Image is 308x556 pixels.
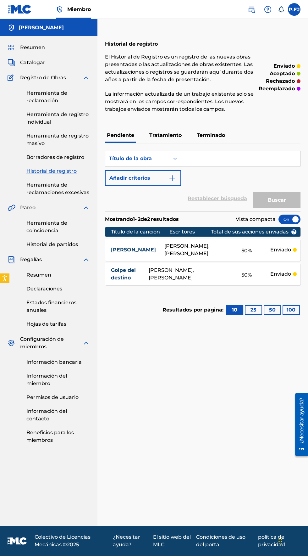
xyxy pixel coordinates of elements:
[26,372,90,387] a: Información del miembro
[277,526,308,556] div: Widget de chat
[245,3,258,16] a: Búsqueda pública
[26,111,90,126] a: Herramienta de registro individual
[26,167,90,175] a: Historial de registro
[266,78,295,84] font: rechazado
[169,229,195,235] font: Escritores
[164,243,210,256] font: [PERSON_NAME], [PERSON_NAME]
[8,44,15,51] img: Resumen
[26,219,90,234] a: Herramienta de coincidencia
[26,394,79,400] font: Permisos de usuario
[250,307,256,313] font: 25
[26,271,90,279] a: Resumen
[8,5,32,14] img: Logotipo del MLC
[26,286,62,292] font: Declaraciones
[248,6,255,13] img: buscar
[135,216,137,222] font: -
[105,54,253,82] font: El Historial de Registro es un registro de las nuevas obras presentadas o las actualizaciones de ...
[273,63,295,69] font: enviado
[149,132,182,138] font: Tratamiento
[26,394,90,401] a: Permisos de usuario
[270,271,291,277] font: Enviado
[113,533,149,548] a: ¿Necesitar ayuda?
[140,216,147,222] font: de
[168,174,176,182] img: 9d2ae6d4665cec9f34b9.svg
[19,24,64,31] h5: ELIEZER GONZÁLEZ ROLDÁN
[283,305,300,315] button: 100
[138,216,140,222] font: 2
[105,170,181,186] button: Añadir criterios
[20,256,42,262] font: Regalías
[149,267,194,281] font: [PERSON_NAME], [PERSON_NAME]
[26,154,90,161] a: Borradores de registro
[8,59,15,66] img: Catalogar
[270,247,291,253] font: Enviado
[8,204,15,211] img: Pareo
[8,339,15,347] img: Configuración de miembros
[82,339,90,347] img: expandir
[26,220,67,233] font: Herramienta de coincidencia
[26,133,89,146] font: Herramienta de registro masivo
[111,247,156,253] font: [PERSON_NAME]
[26,181,90,196] a: Herramienta de reclamaciones excesivas
[26,285,90,293] a: Declaraciones
[26,408,67,422] font: Información del contacto
[270,70,295,76] font: aceptado
[26,299,90,314] a: Estados financieros anuales
[111,267,140,282] a: Golpe del destino
[26,168,77,174] font: Historial de registro
[26,89,90,104] a: Herramienta de reclamación
[258,534,285,548] font: política de privacidad
[8,59,45,66] a: CatalogarCatalogar
[26,111,89,125] font: Herramienta de registro individual
[20,44,45,50] font: Resumen
[278,6,284,13] div: Notificaciones
[153,533,192,548] a: El sitio web del MLC
[26,132,90,147] a: Herramienta de registro masivo
[111,246,156,254] a: [PERSON_NAME]
[105,151,300,211] form: Formulario de búsqueda
[151,216,179,222] font: resultados
[26,241,78,247] font: Historial de partidos
[258,533,300,548] a: política de privacidad
[26,358,90,366] a: Información bancaria
[8,256,15,263] img: Regalías
[105,91,254,112] font: La información actualizada de un trabajo existente solo se mostrará en los campos correspondiente...
[20,205,36,211] font: Pareo
[288,3,300,16] div: Menú de usuario
[264,6,272,13] img: ayuda
[290,390,308,458] iframe: Centro de recursos
[8,74,16,81] img: Registro de Obras
[264,305,281,315] button: 50
[35,534,91,548] font: Colectivo de Licencias Mecánicas ©
[241,272,248,278] font: 50
[20,75,66,81] font: Registro de Obras
[20,336,64,350] font: Configuración de miembros
[236,216,276,222] font: Vista compacta
[162,307,223,313] font: Resultados por página:
[26,300,76,313] font: Estados financieros anuales
[245,305,262,315] button: 25
[82,74,90,81] img: expandir
[109,155,152,161] font: Título de la obra
[111,267,136,281] font: Golpe del destino
[261,3,274,16] div: Ayuda
[67,6,91,12] font: Miembro
[287,307,295,313] font: 100
[26,90,67,104] font: Herramienta de reclamación
[248,272,252,278] font: %
[26,407,90,423] a: Información del contacto
[8,537,27,545] img: logo
[259,86,295,92] font: reemplazado
[133,216,135,222] font: 1
[105,41,158,47] font: Historial de registro
[20,59,45,65] font: Catalogar
[111,229,160,235] font: Título de la canción
[211,229,289,235] font: Total de sus acciones enviadas
[82,256,90,263] img: expandir
[26,321,66,327] font: Hojas de tarifas
[56,6,63,13] img: Titular de los derechos superior
[26,154,84,160] font: Borradores de registro
[26,182,89,195] font: Herramienta de reclamaciones excesivas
